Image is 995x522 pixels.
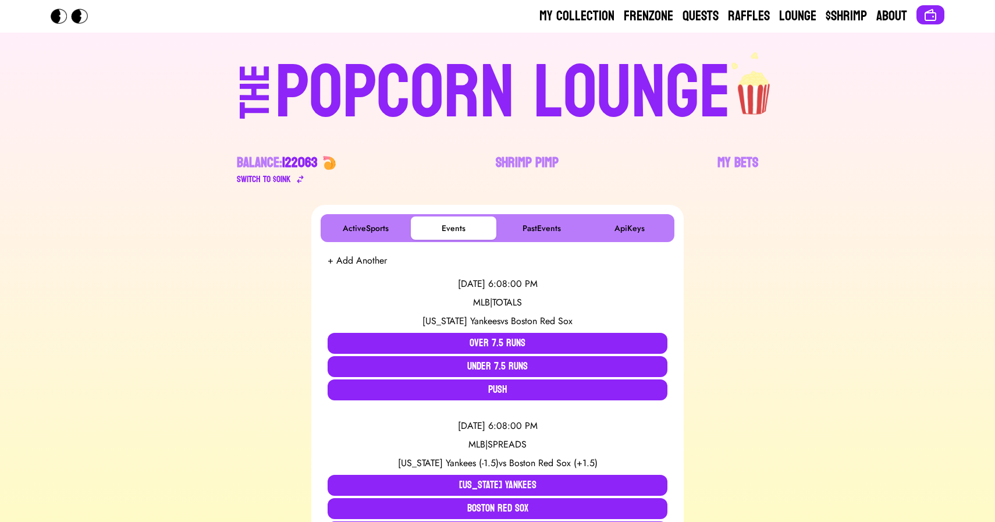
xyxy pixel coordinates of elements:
[728,7,770,26] a: Raffles
[139,51,856,130] a: THEPOPCORN LOUNGEpopcorn
[322,156,336,170] img: 🍤
[282,150,318,175] span: 122063
[539,7,614,26] a: My Collection
[328,379,667,400] button: Push
[717,154,758,186] a: My Bets
[237,172,291,186] div: Switch to $ OINK
[422,314,500,328] span: [US_STATE] Yankees
[234,65,276,142] div: THE
[876,7,907,26] a: About
[328,314,667,328] div: vs
[826,7,867,26] a: $Shrimp
[328,277,667,291] div: [DATE] 6:08:00 PM
[323,216,408,240] button: ActiveSports
[328,498,667,519] button: Boston Red Sox
[509,456,598,470] span: Boston Red Sox (+1.5)
[411,216,496,240] button: Events
[328,333,667,354] button: Over 7.5 Runs
[731,51,779,116] img: popcorn
[51,9,97,24] img: Popcorn
[398,456,499,470] span: [US_STATE] Yankees (-1.5)
[499,216,584,240] button: PastEvents
[328,254,387,268] button: + Add Another
[496,154,559,186] a: Shrimp Pimp
[328,356,667,377] button: Under 7.5 Runs
[328,296,667,310] div: MLB | TOTALS
[624,7,673,26] a: Frenzone
[237,154,318,172] div: Balance:
[683,7,719,26] a: Quests
[328,438,667,452] div: MLB | SPREADS
[275,56,731,130] div: POPCORN LOUNGE
[328,419,667,433] div: [DATE] 6:08:00 PM
[779,7,816,26] a: Lounge
[328,475,667,496] button: [US_STATE] Yankees
[587,216,672,240] button: ApiKeys
[328,456,667,470] div: vs
[923,8,937,22] img: Connect wallet
[511,314,573,328] span: Boston Red Sox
